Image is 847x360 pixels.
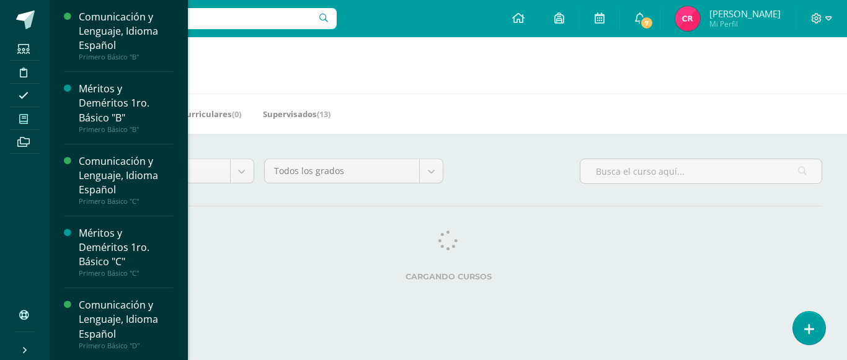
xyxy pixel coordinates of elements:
div: Primero Básico "C" [79,269,173,278]
a: Méritos y Deméritos 1ro. Básico "C"Primero Básico "C" [79,226,173,278]
div: Comunicación y Lenguaje, Idioma Español [79,298,173,341]
a: Supervisados(13) [263,104,330,124]
div: Primero Básico "C" [79,197,173,206]
div: Méritos y Deméritos 1ro. Básico "B" [79,82,173,125]
div: Primero Básico "B" [79,125,173,134]
span: (0) [232,108,241,120]
span: (13) [317,108,330,120]
span: 7 [640,16,654,30]
a: Todos los grados [265,159,443,183]
a: Mis Extracurriculares(0) [144,104,241,124]
img: e3ffac15afa6ee5300c516ab87d4e208.png [675,6,700,31]
div: Méritos y Deméritos 1ro. Básico "C" [79,226,173,269]
a: Méritos y Deméritos 1ro. Básico "B"Primero Básico "B" [79,82,173,133]
div: Primero Básico "B" [79,53,173,61]
input: Busca el curso aquí... [580,159,822,183]
a: Comunicación y Lenguaje, Idioma EspañolPrimero Básico "D" [79,298,173,349]
div: Primero Básico "D" [79,341,173,350]
input: Busca un usuario... [58,8,337,29]
label: Cargando cursos [74,272,822,281]
div: Comunicación y Lenguaje, Idioma Español [79,10,173,53]
a: Comunicación y Lenguaje, Idioma EspañolPrimero Básico "C" [79,154,173,206]
span: Mi Perfil [709,19,781,29]
span: Todos los grados [274,159,410,183]
div: Comunicación y Lenguaje, Idioma Español [79,154,173,197]
span: [PERSON_NAME] [709,7,781,20]
a: Comunicación y Lenguaje, Idioma EspañolPrimero Básico "B" [79,10,173,61]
